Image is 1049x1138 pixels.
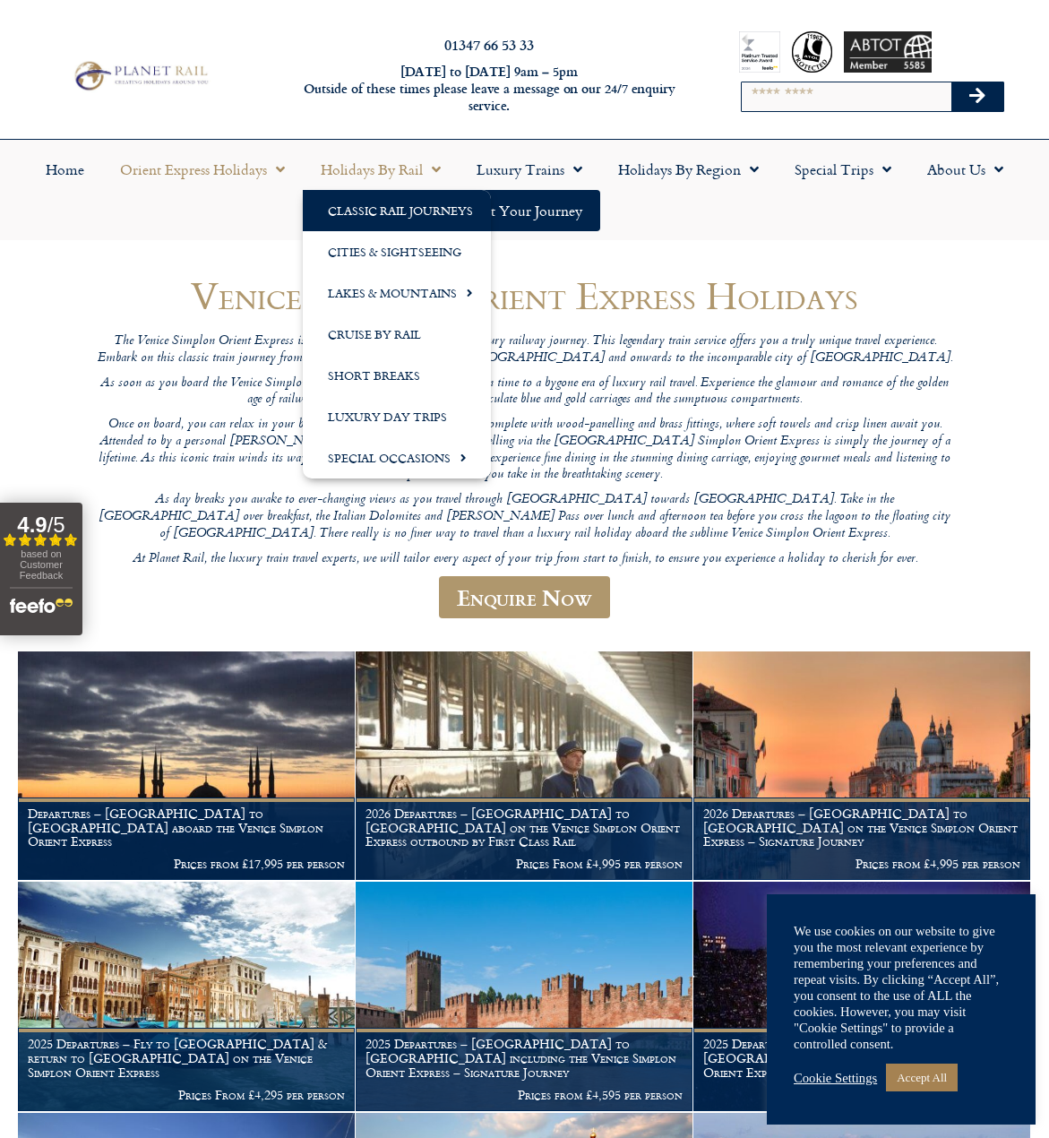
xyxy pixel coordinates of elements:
img: venice aboard the Orient Express [18,882,355,1111]
a: 2025 Departures – [GEOGRAPHIC_DATA] to [GEOGRAPHIC_DATA] including the Venice Simplon Orient Expr... [693,882,1031,1112]
a: About Us [909,149,1021,190]
a: 2026 Departures – [GEOGRAPHIC_DATA] to [GEOGRAPHIC_DATA] on the Venice Simplon Orient Express out... [356,651,693,882]
a: Classic Rail Journeys [303,190,491,231]
a: Home [28,149,102,190]
p: Prices From £4,295 per person [28,1088,345,1102]
p: Prices from £4,995 per person [703,857,1020,871]
p: Prices from £17,995 per person [28,857,345,871]
a: 2025 Departures – [GEOGRAPHIC_DATA] to [GEOGRAPHIC_DATA] including the Venice Simplon Orient Expr... [356,882,693,1112]
nav: Menu [9,149,1040,231]
button: Search [951,82,1003,111]
h1: 2026 Departures – [GEOGRAPHIC_DATA] to [GEOGRAPHIC_DATA] on the Venice Simplon Orient Express – S... [703,806,1020,849]
h6: [DATE] to [DATE] 9am – 5pm Outside of these times please leave a message on our 24/7 enquiry serv... [284,64,694,114]
a: Cruise by Rail [303,314,491,355]
h1: 2025 Departures – [GEOGRAPHIC_DATA] to [GEOGRAPHIC_DATA] including the Venice Simplon Orient Expr... [365,1037,683,1079]
h1: 2026 Departures – [GEOGRAPHIC_DATA] to [GEOGRAPHIC_DATA] on the Venice Simplon Orient Express out... [365,806,683,849]
a: Cities & Sightseeing [303,231,491,272]
a: Holidays by Rail [303,149,459,190]
p: Prices From £4,995 per person [365,857,683,871]
p: As soon as you board the Venice Simplon Orient Express you will step back in time to a bygone era... [95,375,955,409]
a: Short Breaks [303,355,491,396]
a: Special Occasions [303,437,491,478]
img: Planet Rail Train Holidays Logo [69,58,211,93]
h1: 2025 Departures – Fly to [GEOGRAPHIC_DATA] & return to [GEOGRAPHIC_DATA] on the Venice Simplon Or... [28,1037,345,1079]
p: Once on board, you can relax in your beautiful 1920s private compartment, complete with wood-pane... [95,417,955,484]
p: Prices from £4,595 per person [365,1088,683,1102]
h1: Departures – [GEOGRAPHIC_DATA] to [GEOGRAPHIC_DATA] aboard the Venice Simplon Orient Express [28,806,345,849]
a: Accept All [886,1064,958,1091]
a: Cookie Settings [794,1070,877,1086]
a: Luxury Trains [459,149,600,190]
p: At Planet Rail, the luxury train travel experts, we will tailor every aspect of your trip from st... [95,551,955,568]
h1: Venice Simplon Orient Express Holidays [95,274,955,316]
div: We use cookies on our website to give you the most relevant experience by remembering your prefer... [794,923,1009,1052]
a: Lakes & Mountains [303,272,491,314]
img: Orient Express Special Venice compressed [693,651,1030,881]
ul: Holidays by Rail [303,190,491,478]
a: Special Trips [777,149,909,190]
h1: 2025 Departures – [GEOGRAPHIC_DATA] to [GEOGRAPHIC_DATA] including the Venice Simplon Orient Expr... [703,1037,1020,1079]
p: As day breaks you awake to ever-changing views as you travel through [GEOGRAPHIC_DATA] towards [G... [95,492,955,542]
a: Enquire Now [439,576,610,618]
p: Prices From £4,595 per person [703,1088,1020,1102]
a: Start your Journey [450,190,600,231]
a: 2026 Departures – [GEOGRAPHIC_DATA] to [GEOGRAPHIC_DATA] on the Venice Simplon Orient Express – S... [693,651,1031,882]
a: Luxury Day Trips [303,396,491,437]
a: 2025 Departures – Fly to [GEOGRAPHIC_DATA] & return to [GEOGRAPHIC_DATA] on the Venice Simplon Or... [18,882,356,1112]
a: Orient Express Holidays [102,149,303,190]
a: 01347 66 53 33 [444,34,534,55]
p: The Venice Simplon Orient Express is possibly the world’s most iconic luxury railway journey. Thi... [95,333,955,366]
a: Departures – [GEOGRAPHIC_DATA] to [GEOGRAPHIC_DATA] aboard the Venice Simplon Orient Express Pric... [18,651,356,882]
a: Holidays by Region [600,149,777,190]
